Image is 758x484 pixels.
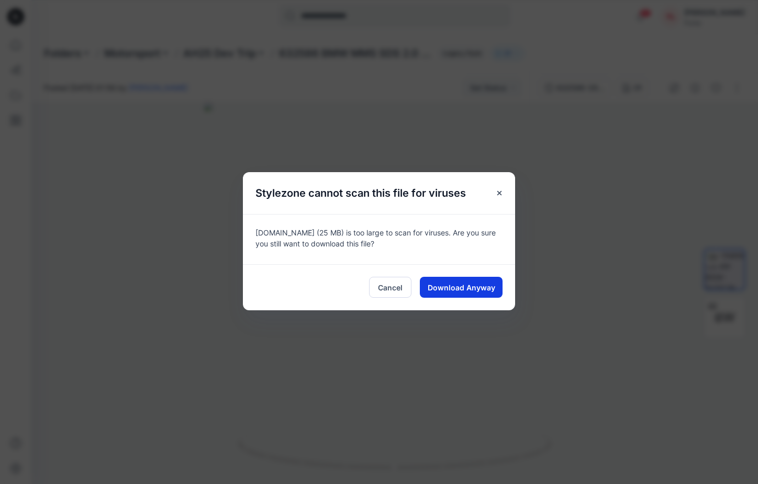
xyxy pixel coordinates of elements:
[243,214,515,264] div: [DOMAIN_NAME] (25 MB) is too large to scan for viruses. Are you sure you still want to download t...
[243,172,478,214] h5: Stylezone cannot scan this file for viruses
[378,282,403,293] span: Cancel
[369,277,411,298] button: Cancel
[490,184,509,202] button: Close
[420,277,503,298] button: Download Anyway
[428,282,495,293] span: Download Anyway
